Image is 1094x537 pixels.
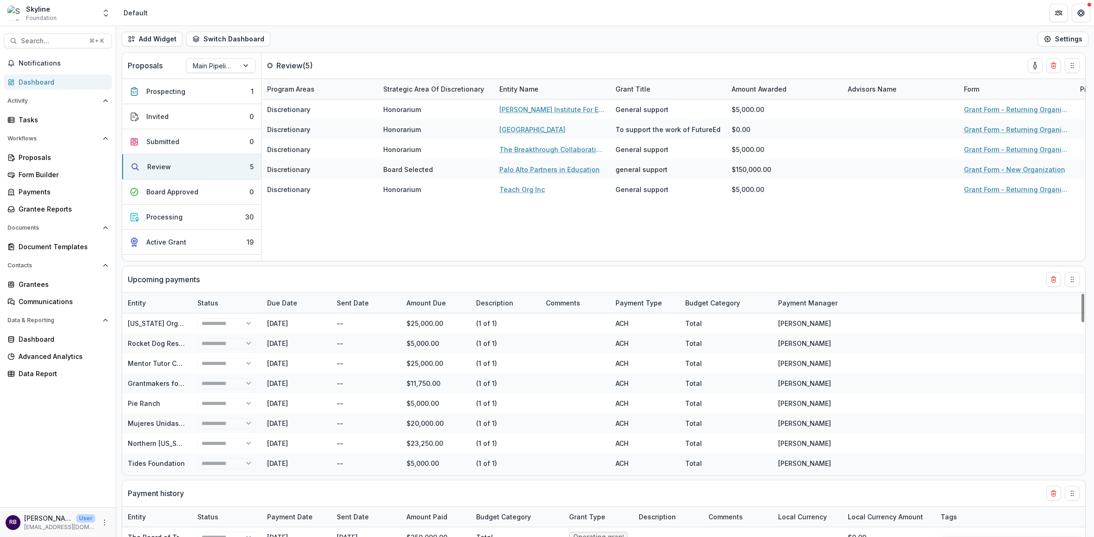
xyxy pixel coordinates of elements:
[331,453,401,473] div: --
[778,378,831,388] div: [PERSON_NAME]
[331,512,374,522] div: Sent Date
[331,507,401,527] div: Sent Date
[262,433,331,453] div: [DATE]
[19,334,105,344] div: Dashboard
[4,220,112,235] button: Open Documents
[128,339,203,347] a: Rocket Dog Rescue Inc
[87,36,106,46] div: ⌘ + K
[4,277,112,292] a: Grantees
[26,4,57,14] div: Skyline
[610,373,680,393] div: ACH
[128,379,215,387] a: Grantmakers for Education
[633,507,703,527] div: Description
[19,204,105,214] div: Grantee Reports
[122,129,261,154] button: Submitted0
[773,512,832,522] div: Local Currency
[122,298,151,308] div: Entity
[476,358,497,368] div: (1 of 1)
[842,79,958,99] div: Advisors Name
[964,165,1065,174] a: Grant Form - New Organization
[19,297,105,306] div: Communications
[331,293,401,313] div: Sent Date
[262,413,331,433] div: [DATE]
[778,318,831,328] div: [PERSON_NAME]
[563,507,633,527] div: Grant Type
[1046,272,1061,287] button: Delete card
[122,507,192,527] div: Entity
[401,298,452,308] div: Amount Due
[4,366,112,381] a: Data Report
[267,165,310,174] span: Discretionary
[378,79,494,99] div: Strategic Area of Discretionary
[249,137,254,146] div: 0
[4,239,112,254] a: Document Templates
[1072,4,1090,22] button: Get Help
[262,512,318,522] div: Payment Date
[964,125,1069,134] a: Grant Form - Returning Organization
[19,170,105,179] div: Form Builder
[4,93,112,108] button: Open Activity
[383,105,421,114] span: Honorarium
[616,145,668,154] span: General support
[7,135,99,142] span: Workflows
[146,137,179,146] div: Submitted
[19,279,105,289] div: Grantees
[471,507,563,527] div: Budget Category
[262,293,331,313] div: Due Date
[4,74,112,90] a: Dashboard
[247,237,254,247] div: 19
[19,115,105,125] div: Tasks
[964,185,1069,194] a: Grant Form - Returning Organization
[1049,4,1068,22] button: Partners
[476,438,497,448] div: (1 of 1)
[7,225,99,231] span: Documents
[262,507,331,527] div: Payment Date
[76,514,95,523] p: User
[680,298,746,308] div: Budget Category
[563,512,611,522] div: Grant Type
[401,512,453,522] div: Amount Paid
[773,293,865,313] div: Payment Manager
[122,154,261,179] button: Review5
[383,165,433,174] span: Board Selected
[842,507,935,527] div: Local Currency Amount
[680,293,773,313] div: Budget Category
[471,293,540,313] div: Description
[494,79,610,99] div: Entity Name
[401,293,471,313] div: Amount Due
[331,413,401,433] div: --
[4,56,112,71] button: Notifications
[7,317,99,324] span: Data & Reporting
[476,318,497,328] div: (1 of 1)
[120,6,151,20] nav: breadcrumb
[401,373,471,393] div: $11,750.00
[262,353,331,373] div: [DATE]
[128,399,160,407] a: Pie Ranch
[610,333,680,353] div: ACH
[401,473,471,493] div: $50,000.00
[1065,58,1080,73] button: Drag
[4,112,112,127] a: Tasks
[1046,58,1061,73] button: Delete card
[4,349,112,364] a: Advanced Analytics
[732,145,764,154] span: $5,000.00
[842,512,929,522] div: Local Currency Amount
[267,145,310,154] span: Discretionary
[262,473,331,493] div: [DATE]
[476,338,497,348] div: (1 of 1)
[703,507,773,527] div: Comments
[26,14,57,22] span: Foundation
[610,79,726,99] div: Grant Title
[685,438,702,448] div: Total
[122,79,261,104] button: Prospecting1
[128,439,239,447] a: Northern [US_STATE] Grantmakers
[245,212,254,222] div: 30
[262,453,331,473] div: [DATE]
[146,187,198,197] div: Board Approved
[499,145,604,154] a: The Breakthrough Collaborative Inc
